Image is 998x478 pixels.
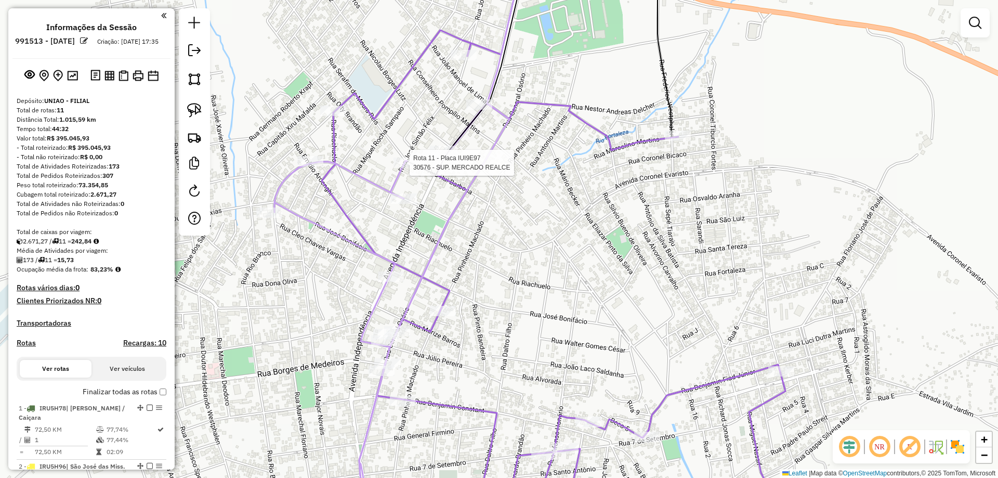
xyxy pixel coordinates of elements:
[17,199,166,209] div: Total de Atividades não Roteirizadas:
[40,404,66,412] span: IRU5H78
[17,238,23,244] i: Cubagem total roteirizado
[20,360,91,378] button: Ver rotas
[17,209,166,218] div: Total de Pedidos não Roteirizados:
[17,134,166,143] div: Valor total:
[146,68,161,83] button: Disponibilidade de veículos
[156,463,162,469] em: Opções
[965,12,986,33] a: Exibir filtros
[184,40,205,63] a: Exportar sessão
[106,435,156,445] td: 77,44%
[52,238,59,244] i: Total de rotas
[17,162,166,171] div: Total de Atividades Roteirizadas:
[46,22,137,32] h4: Informações da Sessão
[981,448,988,461] span: −
[97,296,101,305] strong: 0
[96,427,104,433] i: % de utilização do peso
[782,470,807,477] a: Leaflet
[17,283,166,292] h4: Rotas vários dias:
[93,37,163,46] div: Criação: [DATE] 17:35
[17,180,166,190] div: Peso total roteirizado:
[19,435,24,445] td: /
[17,237,166,246] div: 2.671,27 / 11 =
[17,115,166,124] div: Distância Total:
[52,125,69,133] strong: 44:32
[843,470,887,477] a: OpenStreetMap
[927,438,944,455] img: Fluxo de ruas
[80,153,102,161] strong: R$ 0,00
[96,437,104,443] i: % de utilização da cubagem
[34,435,96,445] td: 1
[102,172,113,179] strong: 307
[59,115,96,123] strong: 1.015,59 km
[17,257,23,263] i: Total de Atividades
[94,238,99,244] i: Meta Caixas/viagem: 1,00 Diferença: 241,84
[949,438,966,455] img: Exibir/Ocultar setores
[57,256,74,264] strong: 15,73
[102,68,116,82] button: Visualizar relatório de Roteirização
[184,12,205,36] a: Nova sessão e pesquisa
[19,447,24,457] td: =
[156,405,162,411] em: Opções
[65,68,80,82] button: Otimizar todas as rotas
[40,462,66,470] span: IRU5H96
[183,126,206,149] a: Criar rota
[809,470,810,477] span: |
[17,152,166,162] div: - Total não roteirizado:
[17,319,166,328] h4: Transportadoras
[57,106,64,114] strong: 11
[114,209,118,217] strong: 0
[17,143,166,152] div: - Total roteirizado:
[147,405,153,411] em: Finalizar rota
[34,447,96,457] td: 72,50 KM
[68,144,111,151] strong: R$ 395.045,93
[17,296,166,305] h4: Clientes Priorizados NR:
[90,190,116,198] strong: 2.671,27
[17,124,166,134] div: Tempo total:
[88,68,102,84] button: Logs desbloquear sessão
[17,190,166,199] div: Cubagem total roteirizado:
[981,433,988,446] span: +
[109,162,120,170] strong: 173
[17,227,166,237] div: Total de caixas por viagem:
[106,447,156,457] td: 02:09
[19,404,125,421] span: | [PERSON_NAME] / Caiçara
[17,255,166,265] div: 173 / 11 =
[115,266,121,273] em: Média calculada utilizando a maior ocupação (%Peso ou %Cubagem) de cada rota da sessão. Rotas cro...
[17,106,166,115] div: Total de rotas:
[837,434,862,459] span: Ocultar deslocamento
[121,200,124,208] strong: 0
[96,449,101,455] i: Tempo total em rota
[867,434,892,459] span: Ocultar NR
[75,283,80,292] strong: 0
[137,405,143,411] em: Alterar sequência das rotas
[187,72,202,86] img: Selecionar atividades - polígono
[90,265,113,273] strong: 83,23%
[51,68,65,84] button: Adicionar Atividades
[71,237,91,245] strong: 242,84
[22,67,37,84] button: Exibir sessão original
[160,389,166,395] input: Finalizar todas as rotas
[780,469,998,478] div: Map data © contributors,© 2025 TomTom, Microsoft
[24,437,31,443] i: Total de Atividades
[976,432,992,447] a: Zoom in
[116,68,130,83] button: Visualizar Romaneio
[17,246,166,255] div: Média de Atividades por viagem:
[83,386,166,397] label: Finalizar todas as rotas
[17,171,166,180] div: Total de Pedidos Roteirizados:
[17,339,36,347] a: Rotas
[17,265,88,273] span: Ocupação média da frota:
[187,103,202,118] img: Selecionar atividades - laço
[130,68,146,83] button: Imprimir Rotas
[161,9,166,21] a: Clique aqui para minimizar o painel
[187,130,202,145] img: Criar rota
[38,257,45,263] i: Total de rotas
[80,37,88,45] em: Alterar nome da sessão
[123,339,166,347] h4: Recargas: 10
[184,180,205,204] a: Reroteirizar Sessão
[24,427,31,433] i: Distância Total
[15,36,75,46] h6: 991513 - [DATE]
[157,427,164,433] i: Rota otimizada
[147,463,153,469] em: Finalizar rota
[17,96,166,106] div: Depósito:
